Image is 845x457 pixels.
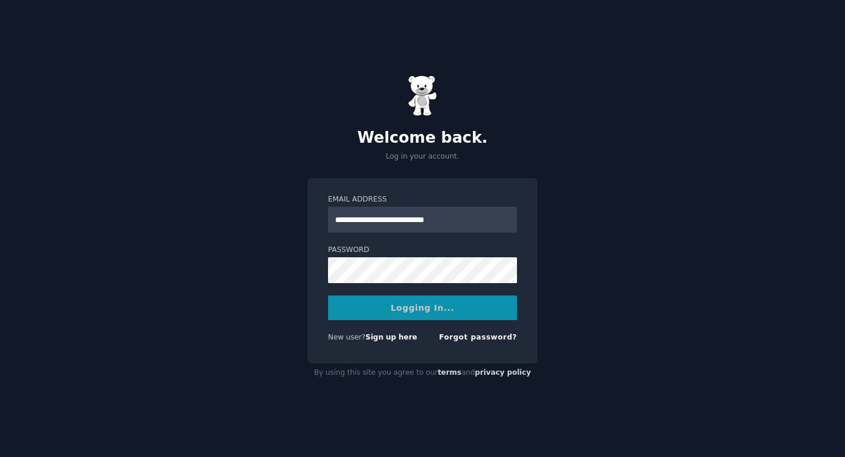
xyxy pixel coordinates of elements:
a: terms [438,368,461,377]
span: New user? [328,333,366,341]
label: Email Address [328,194,517,205]
a: Sign up here [366,333,417,341]
p: Log in your account. [307,152,538,162]
div: By using this site you agree to our and [307,364,538,382]
label: Password [328,245,517,256]
img: Gummy Bear [408,75,437,116]
a: Forgot password? [439,333,517,341]
h2: Welcome back. [307,129,538,147]
a: privacy policy [475,368,531,377]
